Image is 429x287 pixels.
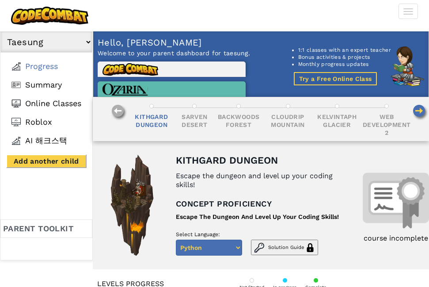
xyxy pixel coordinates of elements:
[298,54,391,61] li: Bonus activities & projects
[103,63,159,76] img: CodeCombat logo
[176,210,339,223] div: Escape The Dungeon And Level Up Your Coding Skills!
[104,150,159,260] img: Campaign image
[7,113,86,131] a: Roblox Roblox
[364,234,428,243] div: course incomplete
[110,104,128,121] img: Move left
[6,154,87,168] a: Add another child
[363,168,429,234] img: Certificate image
[6,154,87,168] button: Add another child
[251,240,318,255] button: Solution Guide
[25,136,67,145] span: AI 해크스택
[294,72,377,85] button: Try a Free Online Class
[298,46,391,54] li: 1:1 classes with an expert teacher
[25,117,52,127] span: Roblox
[128,113,175,129] div: Kithgard Dungeon
[0,219,92,238] div: Parent toolkit
[176,197,339,210] p: Concept proficiency
[362,113,412,137] div: Web Development 2
[103,84,148,96] img: Ozaria logo
[11,62,21,71] img: Progress
[176,155,278,166] div: Kithgard Dungeon
[412,104,429,121] img: Move right
[11,7,88,25] img: CodeCombat logo
[11,118,21,126] img: Roblox
[298,61,391,68] li: Monthly progress updates
[25,80,62,90] span: Summary
[7,57,86,76] a: Progress Progress
[306,243,315,252] img: Solution Guide Icon
[263,113,312,129] div: Cloudrip Mountain
[176,172,349,189] div: Escape the dungeon and level up your coding skills!
[7,94,86,113] a: Online Classes Online Classes
[25,99,81,108] span: Online Classes
[98,49,250,57] p: Welcome to your parent dashboard for taesung.
[176,231,318,237] p: Select Language:
[11,136,21,145] img: AI Hackstack
[98,36,250,49] p: Hello, [PERSON_NAME]
[312,113,362,129] div: Kelvintaph Glacier
[214,113,263,129] div: Backwoods Forest
[0,219,92,260] a: Parent toolkit
[11,99,21,108] img: Online Classes
[254,243,264,253] img: Solution Guide Icon
[11,80,21,89] img: Summary
[175,113,214,129] div: Sarven Desert
[7,131,86,150] a: AI Hackstack AI 해크스택
[25,61,58,71] span: Progress
[391,46,424,86] img: CodeCombat character
[7,76,86,94] a: Summary Summary
[268,245,304,250] span: Solution Guide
